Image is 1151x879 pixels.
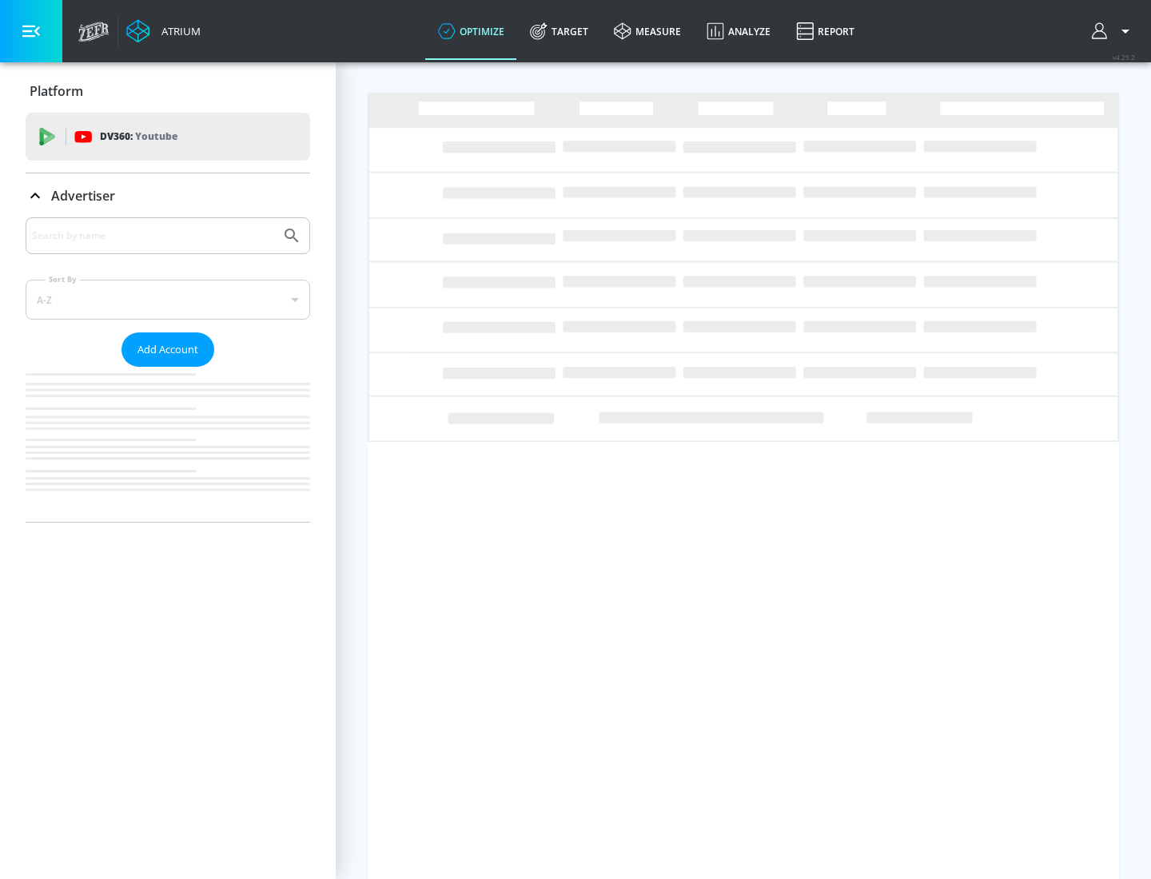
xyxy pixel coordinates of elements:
div: Platform [26,69,310,113]
p: Advertiser [51,187,115,205]
label: Sort By [46,274,80,284]
a: Report [783,2,867,60]
a: optimize [425,2,517,60]
span: v 4.25.2 [1113,53,1135,62]
div: Atrium [155,24,201,38]
span: Add Account [137,340,198,359]
input: Search by name [32,225,274,246]
p: Youtube [135,128,177,145]
div: A-Z [26,280,310,320]
div: DV360: Youtube [26,113,310,161]
nav: list of Advertiser [26,367,310,522]
p: DV360: [100,128,177,145]
a: Target [517,2,601,60]
button: Add Account [121,332,214,367]
div: Advertiser [26,217,310,522]
p: Platform [30,82,83,100]
a: Analyze [694,2,783,60]
a: Atrium [126,19,201,43]
a: measure [601,2,694,60]
div: Advertiser [26,173,310,218]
